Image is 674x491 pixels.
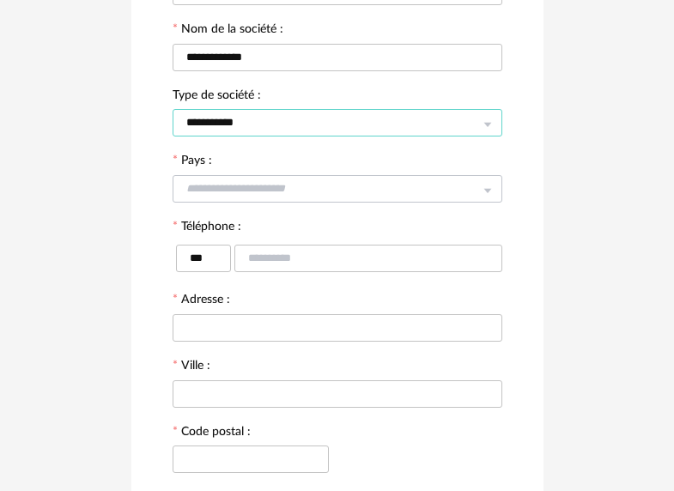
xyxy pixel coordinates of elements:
label: Adresse : [173,294,230,309]
label: Code postal : [173,426,251,441]
label: Téléphone : [173,221,241,236]
label: Nom de la société : [173,23,283,39]
label: Type de société : [173,89,261,105]
label: Pays : [173,155,212,170]
label: Ville : [173,360,210,375]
